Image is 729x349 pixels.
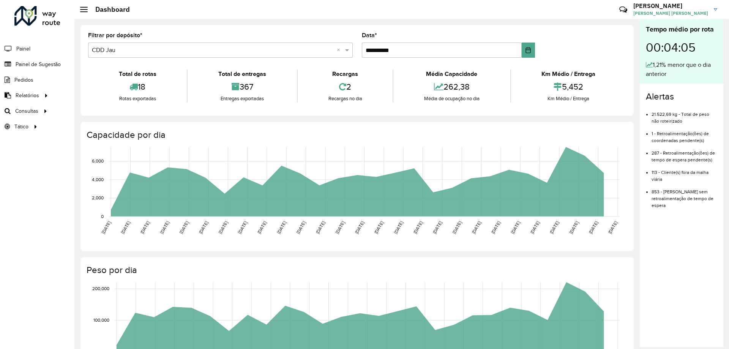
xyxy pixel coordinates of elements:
[15,107,38,115] span: Consultas
[395,95,508,103] div: Média de ocupação no dia
[568,220,579,235] text: [DATE]
[120,220,131,235] text: [DATE]
[300,69,391,79] div: Recargas
[256,220,267,235] text: [DATE]
[189,79,295,95] div: 367
[471,220,482,235] text: [DATE]
[14,76,33,84] span: Pedidos
[189,69,295,79] div: Total de entregas
[159,220,170,235] text: [DATE]
[88,31,142,40] label: Filtrar por depósito
[646,24,717,35] div: Tempo médio por rota
[139,220,150,235] text: [DATE]
[337,46,343,55] span: Clear all
[510,220,521,235] text: [DATE]
[373,220,384,235] text: [DATE]
[90,79,185,95] div: 18
[652,125,717,144] li: 1 - Retroalimentação(ões) de coordenadas pendente(s)
[90,69,185,79] div: Total de rotas
[395,69,508,79] div: Média Capacidade
[16,45,30,53] span: Painel
[88,5,130,14] h2: Dashboard
[300,95,391,103] div: Recargas no dia
[490,220,501,235] text: [DATE]
[14,123,28,131] span: Tático
[607,220,618,235] text: [DATE]
[432,220,443,235] text: [DATE]
[16,92,39,99] span: Relatórios
[92,286,109,291] text: 200,000
[652,105,717,125] li: 21.522,69 kg - Total de peso não roteirizado
[93,317,109,322] text: 100,000
[276,220,287,235] text: [DATE]
[90,95,185,103] div: Rotas exportadas
[92,177,104,182] text: 4,000
[412,220,423,235] text: [DATE]
[189,95,295,103] div: Entregas exportadas
[87,265,626,276] h4: Peso por dia
[513,79,624,95] div: 5,452
[633,2,708,9] h3: [PERSON_NAME]
[529,220,540,235] text: [DATE]
[646,91,717,102] h4: Alertas
[101,214,104,219] text: 0
[615,2,631,18] a: Contato Rápido
[335,220,346,235] text: [DATE]
[522,43,535,58] button: Choose Date
[354,220,365,235] text: [DATE]
[451,220,462,235] text: [DATE]
[652,144,717,163] li: 287 - Retroalimentação(ões) de tempo de espera pendente(s)
[588,220,599,235] text: [DATE]
[237,220,248,235] text: [DATE]
[315,220,326,235] text: [DATE]
[393,220,404,235] text: [DATE]
[646,35,717,60] div: 00:04:05
[513,69,624,79] div: Km Médio / Entrega
[218,220,229,235] text: [DATE]
[362,31,377,40] label: Data
[295,220,306,235] text: [DATE]
[513,95,624,103] div: Km Médio / Entrega
[178,220,189,235] text: [DATE]
[92,196,104,201] text: 2,000
[652,183,717,209] li: 853 - [PERSON_NAME] sem retroalimentação de tempo de espera
[101,220,112,235] text: [DATE]
[549,220,560,235] text: [DATE]
[198,220,209,235] text: [DATE]
[87,129,626,141] h4: Capacidade por dia
[92,159,104,164] text: 6,000
[633,10,708,17] span: [PERSON_NAME] [PERSON_NAME]
[395,79,508,95] div: 262,38
[16,60,61,68] span: Painel de Sugestão
[300,79,391,95] div: 2
[646,60,717,79] div: 1,21% menor que o dia anterior
[652,163,717,183] li: 113 - Cliente(s) fora da malha viária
